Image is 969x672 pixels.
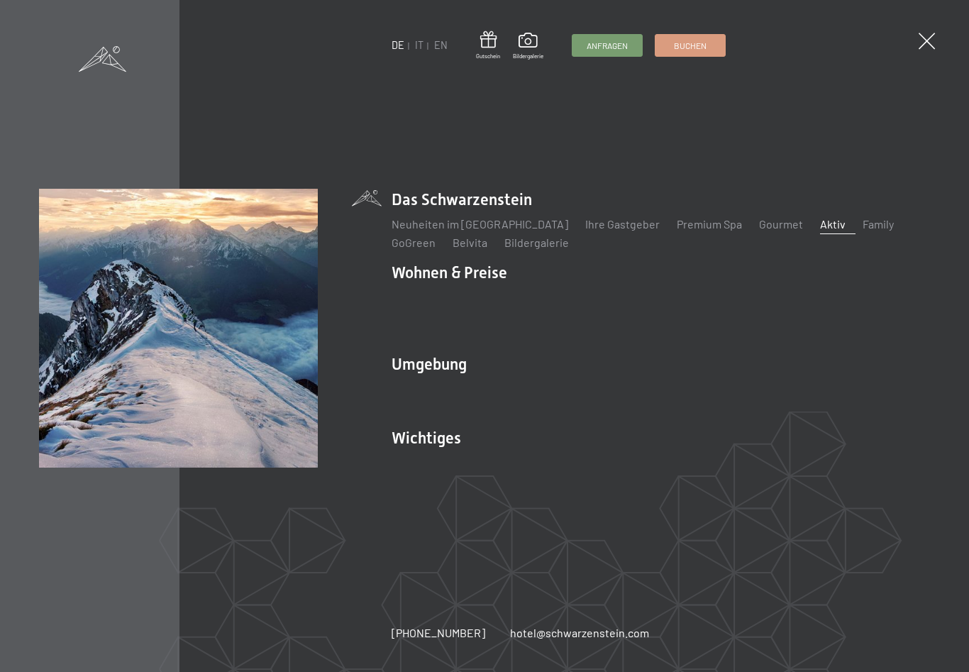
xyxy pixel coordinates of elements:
a: Family [863,217,894,231]
a: IT [415,39,423,51]
a: GoGreen [392,236,436,249]
a: Buchen [655,35,725,56]
a: Ihre Gastgeber [585,217,660,231]
a: EN [434,39,448,51]
a: Premium Spa [677,217,742,231]
span: Buchen [674,40,707,52]
span: Gutschein [476,53,500,60]
span: Anfragen [587,40,628,52]
a: Belvita [453,236,487,249]
a: Anfragen [572,35,642,56]
a: Neuheiten im [GEOGRAPHIC_DATA] [392,217,568,231]
a: [PHONE_NUMBER] [392,625,485,641]
span: Bildergalerie [513,53,543,60]
a: Gourmet [759,217,803,231]
a: Bildergalerie [504,236,569,249]
a: DE [392,39,404,51]
span: [PHONE_NUMBER] [392,626,485,639]
a: Aktiv [820,217,846,231]
a: hotel@schwarzenstein.com [510,625,649,641]
a: Gutschein [476,31,500,60]
a: Bildergalerie [513,33,543,60]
